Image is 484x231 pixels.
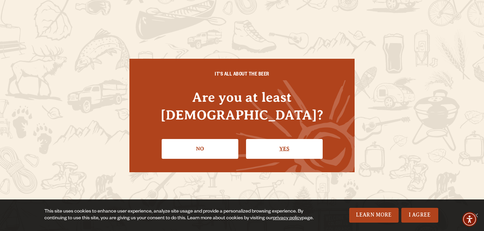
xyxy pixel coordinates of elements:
div: Accessibility Menu [462,212,477,227]
a: privacy policy [273,216,302,221]
h4: Are you at least [DEMOGRAPHIC_DATA]? [143,88,341,124]
a: Learn More [349,208,399,223]
a: I Agree [401,208,438,223]
a: Confirm I'm 21 or older [246,139,323,158]
div: This site uses cookies to enhance user experience, analyze site usage and provide a personalized ... [44,209,315,222]
a: No [162,139,238,158]
h6: IT'S ALL ABOUT THE BEER [143,72,341,78]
